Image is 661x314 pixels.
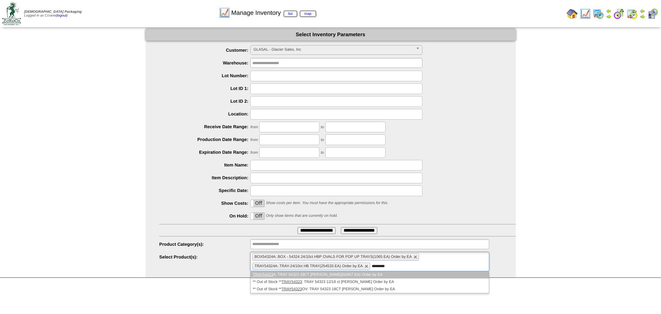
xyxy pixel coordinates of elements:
label: Select Product(s): [159,254,251,260]
img: arrowright.gif [640,14,645,19]
span: GLASAL - Glacier Sales, Inc [253,45,413,54]
label: Item Name: [159,162,251,168]
em: TRAY54323 [282,280,302,284]
span: BOX54324A: BOX - 54324 24/10ct HBP OVALS FOR POP UP TRAYS(1065 EA) Order by EA [254,255,412,259]
label: Customer: [159,48,251,53]
label: Show Costs: [159,201,251,206]
a: list [284,11,297,17]
span: Logged in as Ccrane [24,10,82,18]
img: arrowleft.gif [640,8,645,14]
div: Select Inventory Parameters [146,29,516,41]
li: ** Out of Stock ** : TRAY 54323 12/18 ct [PERSON_NAME] Order by EA [251,278,489,286]
span: to [321,151,324,155]
img: zoroco-logo-small.webp [2,2,21,25]
label: Expiration Date Range: [159,150,251,155]
em: TRAY54323 [253,273,273,277]
label: Location: [159,111,251,117]
label: Production Date Range: [159,137,251,142]
label: Receive Date Range: [159,124,251,129]
div: OnOff [250,200,265,207]
span: Show costs per item. You must have the appropriate permissions for this. [266,201,388,205]
a: map [300,11,316,17]
label: Lot Number: [159,73,251,78]
img: arrowleft.gif [606,8,611,14]
span: TRAY54324A: TRAY-24/10ct HB TRAY(254533 EA) Order by EA [254,264,363,268]
span: Manage Inventory [231,9,316,17]
img: line_graph.gif [580,8,591,19]
span: from [250,138,258,142]
span: Only show items that are currently on hold. [266,214,337,218]
span: from [250,125,258,129]
span: [DEMOGRAPHIC_DATA] Packaging [24,10,82,14]
div: OnOff [250,212,265,220]
img: line_graph.gif [219,7,230,18]
label: Lot ID 1: [159,86,251,91]
span: from [250,151,258,155]
label: Warehouse: [159,60,251,65]
li: A: TRAY 54323 18CT [PERSON_NAME](92407 EA) Order by EA [251,271,489,278]
img: calendarprod.gif [593,8,604,19]
img: calendarblend.gif [613,8,625,19]
img: arrowright.gif [606,14,611,19]
em: TRAY54323 [282,287,302,291]
label: On Hold: [159,213,251,219]
li: ** Out of Stock ** OV: TRAY 54323 18CT [PERSON_NAME] Order by EA [251,286,489,293]
label: Off [251,200,264,207]
label: Off [251,213,264,220]
img: home.gif [567,8,578,19]
img: calendarcustomer.gif [647,8,658,19]
span: to [321,138,324,142]
span: to [321,125,324,129]
label: Product Category(s): [159,242,251,247]
label: Item Description: [159,175,251,180]
img: calendarinout.gif [627,8,638,19]
label: Specific Date: [159,188,251,193]
label: Lot ID 2: [159,99,251,104]
a: (logout) [56,14,67,18]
